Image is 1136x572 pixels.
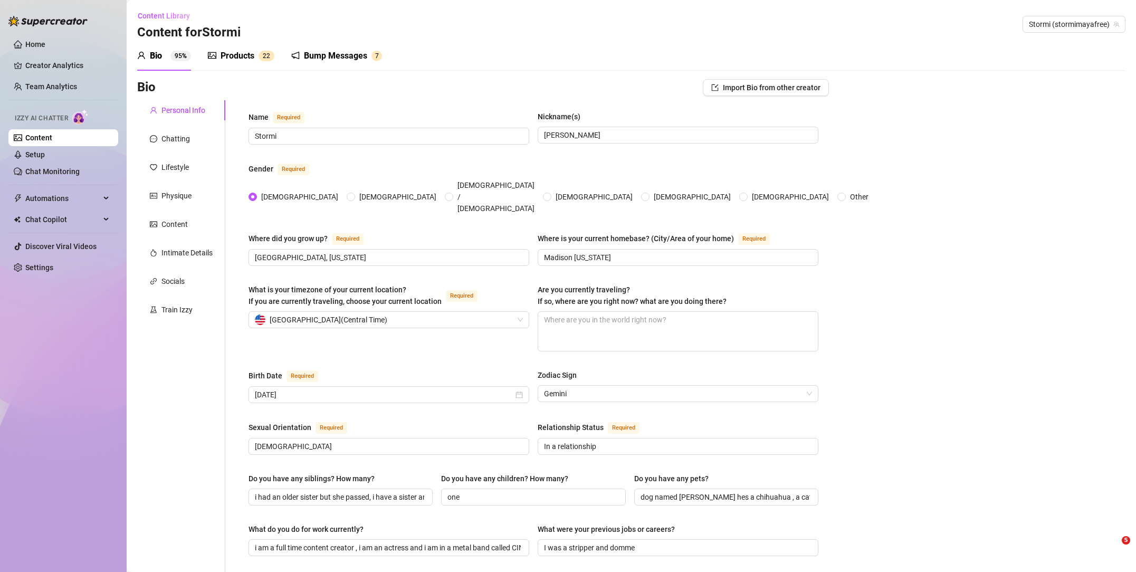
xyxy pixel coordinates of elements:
label: What were your previous jobs or careers? [538,523,682,535]
iframe: Intercom live chat [1100,536,1125,561]
div: Do you have any pets? [634,473,709,484]
div: Chatting [161,133,190,145]
div: Gender [249,163,273,175]
div: Name [249,111,269,123]
label: Do you have any siblings? How many? [249,473,382,484]
a: Setup [25,150,45,159]
sup: 22 [259,51,274,61]
span: fire [150,249,157,256]
input: Relationship Status [544,441,810,452]
div: Bio [150,50,162,62]
span: [DEMOGRAPHIC_DATA] [650,191,735,203]
input: Do you have any children? How many? [447,491,617,503]
span: notification [291,51,300,60]
img: AI Chatter [72,109,89,125]
span: Required [738,233,770,245]
button: Import Bio from other creator [703,79,829,96]
input: Name [255,130,521,142]
span: [DEMOGRAPHIC_DATA] [257,191,342,203]
span: [DEMOGRAPHIC_DATA] [748,191,833,203]
span: thunderbolt [14,194,22,203]
label: Where did you grow up? [249,232,375,245]
div: Bump Messages [304,50,367,62]
input: Where did you grow up? [255,252,521,263]
div: Sexual Orientation [249,422,311,433]
a: Team Analytics [25,82,77,91]
a: Home [25,40,45,49]
a: Creator Analytics [25,57,110,74]
label: Birth Date [249,369,330,382]
div: Intimate Details [161,247,213,259]
h3: Bio [137,79,156,96]
a: Settings [25,263,53,272]
span: user [137,51,146,60]
span: user [150,107,157,114]
span: Required [608,422,639,434]
div: Do you have any children? How many? [441,473,568,484]
h3: Content for Stormi [137,24,241,41]
label: Name [249,111,316,123]
span: Gemini [544,386,812,402]
a: Chat Monitoring [25,167,80,176]
div: Zodiac Sign [538,369,577,381]
div: Where did you grow up? [249,233,328,244]
a: Content [25,134,52,142]
input: Sexual Orientation [255,441,521,452]
sup: 95% [170,51,191,61]
span: Import Bio from other creator [723,83,820,92]
img: logo-BBDzfeDw.svg [8,16,88,26]
span: 2 [266,52,270,60]
label: What do you do for work currently? [249,523,371,535]
div: Train Izzy [161,304,193,316]
span: heart [150,164,157,171]
span: Required [273,112,304,123]
button: Content Library [137,7,198,24]
img: us [255,314,265,325]
span: Required [287,370,318,382]
span: Required [332,233,364,245]
span: import [711,84,719,91]
span: experiment [150,306,157,313]
div: Physique [161,190,192,202]
label: Zodiac Sign [538,369,584,381]
div: Nickname(s) [538,111,580,122]
span: picture [208,51,216,60]
label: Gender [249,163,321,175]
span: Content Library [138,12,190,20]
input: Do you have any siblings? How many? [255,491,424,503]
div: Content [161,218,188,230]
span: 2 [263,52,266,60]
div: Do you have any siblings? How many? [249,473,375,484]
div: Personal Info [161,104,205,116]
span: Required [316,422,347,434]
div: Birth Date [249,370,282,382]
span: 5 [1122,536,1130,545]
label: Relationship Status [538,421,651,434]
input: Nickname(s) [544,129,810,141]
div: Products [221,50,254,62]
sup: 7 [371,51,382,61]
label: Where is your current homebase? (City/Area of your home) [538,232,781,245]
span: [GEOGRAPHIC_DATA] ( Central Time ) [270,312,387,328]
a: Discover Viral Videos [25,242,97,251]
div: Where is your current homebase? (City/Area of your home) [538,233,734,244]
span: message [150,135,157,142]
input: Do you have any pets? [641,491,810,503]
span: 7 [375,52,379,60]
span: Stormi (stormimayafree) [1029,16,1119,32]
input: Birth Date [255,389,513,401]
span: Required [278,164,309,175]
span: What is your timezone of your current location? If you are currently traveling, choose your curre... [249,285,442,306]
span: Required [446,290,478,302]
span: Chat Copilot [25,211,100,228]
div: Lifestyle [161,161,189,173]
span: link [150,278,157,285]
img: Chat Copilot [14,216,21,223]
span: Izzy AI Chatter [15,113,68,123]
div: What do you do for work currently? [249,523,364,535]
div: Relationship Status [538,422,604,433]
input: What were your previous jobs or careers? [544,542,810,554]
input: What do you do for work currently? [255,542,521,554]
div: What were your previous jobs or careers? [538,523,675,535]
label: Do you have any pets? [634,473,716,484]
